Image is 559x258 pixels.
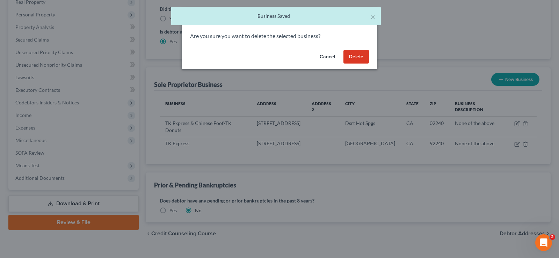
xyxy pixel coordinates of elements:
[550,234,555,240] span: 2
[314,50,341,64] button: Cancel
[343,50,369,64] button: Delete
[190,32,369,40] p: Are you sure you want to delete the selected business?
[535,234,552,251] iframe: Intercom live chat
[177,13,375,20] div: Business Saved
[370,13,375,21] button: ×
